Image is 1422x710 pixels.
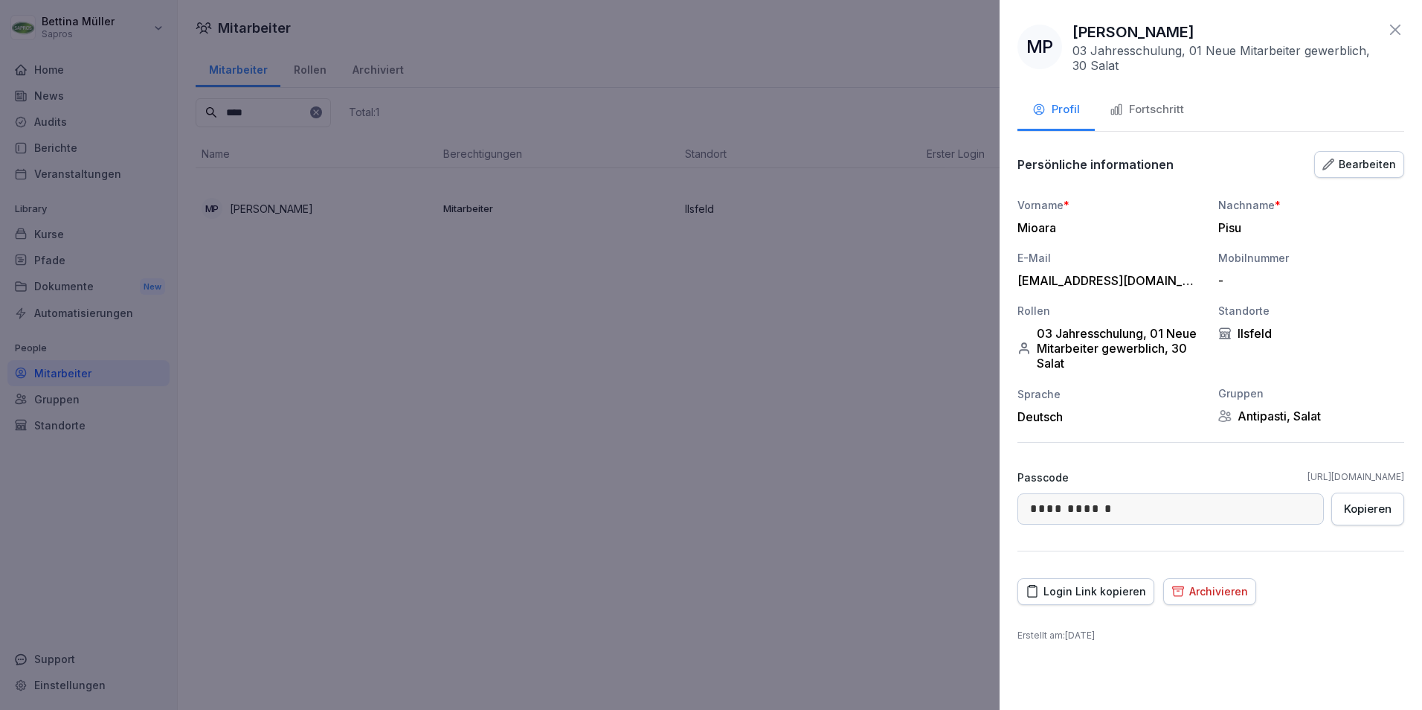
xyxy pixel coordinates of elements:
[1171,583,1248,600] div: Archivieren
[1072,21,1194,43] p: [PERSON_NAME]
[1110,101,1184,118] div: Fortschritt
[1017,409,1203,424] div: Deutsch
[1314,151,1404,178] button: Bearbeiten
[1017,250,1203,266] div: E-Mail
[1017,273,1196,288] div: [EMAIL_ADDRESS][DOMAIN_NAME]
[1163,578,1256,605] button: Archivieren
[1322,156,1396,173] div: Bearbeiten
[1095,91,1199,131] button: Fortschritt
[1307,470,1404,484] a: [URL][DOMAIN_NAME]
[1218,386,1404,401] div: Gruppen
[1072,43,1379,73] p: 03 Jahresschulung, 01 Neue Mitarbeiter gewerblich, 30 Salat
[1017,470,1069,485] p: Passcode
[1344,501,1392,517] div: Kopieren
[1032,101,1080,118] div: Profil
[1218,409,1404,423] div: Antipasti, Salat
[1017,303,1203,319] div: Rollen
[1026,583,1146,600] div: Login Link kopieren
[1017,326,1203,371] div: 03 Jahresschulung, 01 Neue Mitarbeiter gewerblich, 30 Salat
[1331,493,1404,525] button: Kopieren
[1017,25,1062,69] div: MP
[1017,157,1174,172] p: Persönliche informationen
[1218,197,1404,213] div: Nachname
[1017,91,1095,131] button: Profil
[1017,386,1203,402] div: Sprache
[1218,303,1404,319] div: Standorte
[1017,220,1196,235] div: Mioara
[1218,326,1404,341] div: Ilsfeld
[1218,220,1397,235] div: Pisu
[1017,629,1404,642] p: Erstellt am : [DATE]
[1017,197,1203,213] div: Vorname
[1017,578,1154,605] button: Login Link kopieren
[1218,273,1397,288] div: -
[1218,250,1404,266] div: Mobilnummer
